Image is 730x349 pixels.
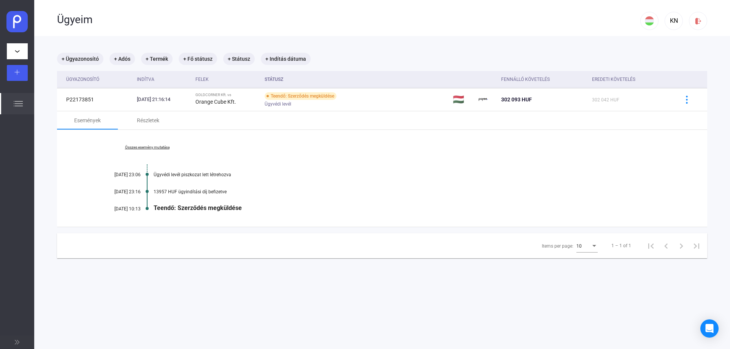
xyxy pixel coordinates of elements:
img: plus-white.svg [14,69,20,75]
div: GOLDCORNER Kft. vs [195,93,259,97]
div: Ügyazonosító [66,75,131,84]
a: Összes esemény mutatása [95,145,199,150]
button: Next page [674,238,689,253]
img: arrow-double-right-grey.svg [15,340,19,344]
div: Részletek [137,116,160,125]
button: First page [643,238,659,253]
div: Felek [195,75,259,84]
button: Last page [689,238,704,253]
img: payee-logo [479,95,488,104]
div: 1 – 1 of 1 [611,241,631,250]
img: payee-webclip.svg [6,11,28,33]
div: Eredeti követelés [592,75,635,84]
span: 302 042 HUF [592,97,619,103]
mat-chip: + Termék [141,53,173,65]
span: 302 093 HUF [501,96,532,103]
div: 13957 HUF ügyindítási díj befizetve [154,189,669,194]
img: logout-red [694,17,702,25]
div: Ügyazonosító [66,75,99,84]
div: [DATE] 10:13 [95,206,141,212]
div: [DATE] 21:16:14 [137,96,189,103]
div: Open Intercom Messenger [700,319,719,338]
img: list.svg [14,99,23,108]
div: [DATE] 23:16 [95,189,141,194]
div: Indítva [137,75,189,84]
strong: Orange Cube Kft. [195,99,236,105]
button: logout-red [689,12,707,30]
mat-chip: + Státusz [223,53,255,65]
span: 10 [576,243,582,249]
div: Ügyvédi levél piszkozat lett létrehozva [154,172,669,177]
div: KN [667,16,680,25]
button: HU [640,12,659,30]
div: Items per page: [542,242,573,251]
div: Fennálló követelés [501,75,586,84]
th: Státusz [262,71,450,88]
img: HU [645,16,654,25]
div: [DATE] 23:06 [95,172,141,177]
mat-chip: + Ügyazonosító [57,53,103,65]
mat-select: Items per page: [576,241,598,250]
div: Teendő: Szerződés megküldése [154,204,669,212]
div: Fennálló követelés [501,75,550,84]
img: more-blue [683,96,691,104]
button: KN [665,12,683,30]
div: Teendő: Szerződés megküldése [265,92,336,100]
mat-chip: + Indítás dátuma [261,53,311,65]
td: 🇭🇺 [450,88,476,111]
button: more-blue [679,92,695,107]
div: Események [74,116,101,125]
div: Ügyeim [57,13,640,26]
div: Felek [195,75,209,84]
mat-chip: + Fő státusz [179,53,217,65]
button: Previous page [659,238,674,253]
span: Ügyvédi levél [265,99,291,109]
div: Eredeti követelés [592,75,669,84]
mat-chip: + Adós [109,53,135,65]
div: Indítva [137,75,154,84]
td: P22173851 [57,88,134,111]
